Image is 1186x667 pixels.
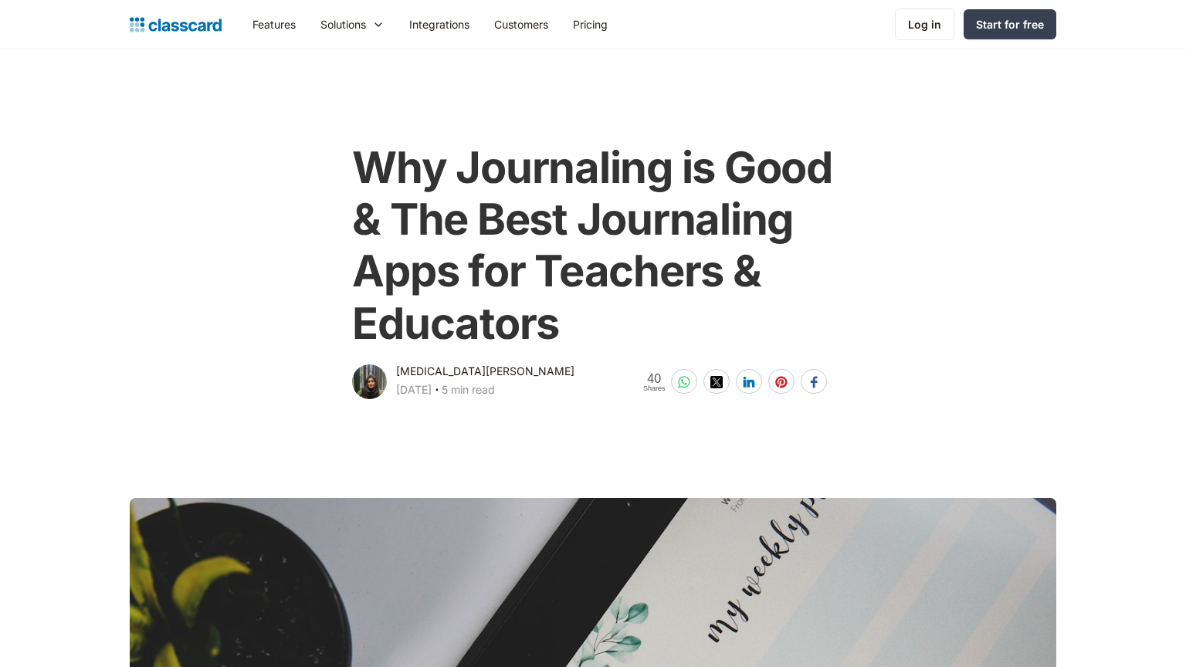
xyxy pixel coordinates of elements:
[240,7,308,42] a: Features
[743,376,755,388] img: linkedin-white sharing button
[895,8,954,40] a: Log in
[808,376,820,388] img: facebook-white sharing button
[482,7,561,42] a: Customers
[352,142,833,350] h1: Why Journaling is Good & The Best Journaling Apps for Teachers & Educators
[396,362,574,381] div: [MEDICAL_DATA][PERSON_NAME]
[964,9,1056,39] a: Start for free
[976,16,1044,32] div: Start for free
[908,16,941,32] div: Log in
[561,7,620,42] a: Pricing
[678,376,690,388] img: whatsapp-white sharing button
[643,385,666,392] span: Shares
[396,381,432,399] div: [DATE]
[775,376,788,388] img: pinterest-white sharing button
[710,376,723,388] img: twitter-white sharing button
[320,16,366,32] div: Solutions
[130,14,222,36] a: home
[643,372,666,385] span: 40
[397,7,482,42] a: Integrations
[442,381,495,399] div: 5 min read
[432,381,442,402] div: ‧
[308,7,397,42] div: Solutions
